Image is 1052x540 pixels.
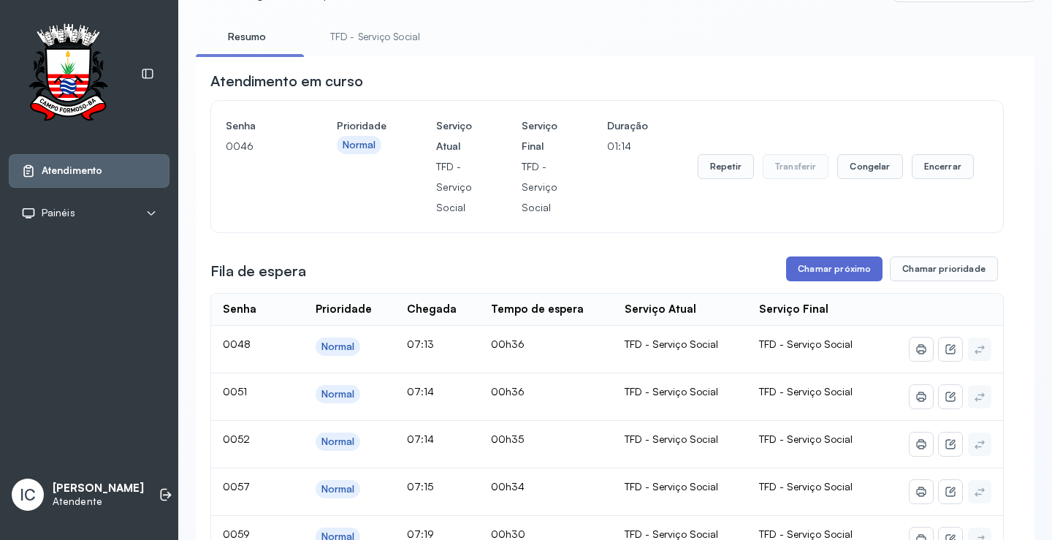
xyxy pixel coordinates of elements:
span: 00h36 [491,338,525,350]
p: Atendente [53,495,144,508]
div: Normal [321,388,355,400]
span: 00h34 [491,480,525,493]
a: Resumo [196,25,298,49]
div: Normal [321,341,355,353]
span: Atendimento [42,164,102,177]
button: Chamar próximo [786,256,883,281]
span: 00h35 [491,433,524,445]
span: Painéis [42,207,75,219]
span: TFD - Serviço Social [759,433,853,445]
div: TFD - Serviço Social [625,433,736,446]
div: Normal [321,483,355,495]
p: [PERSON_NAME] [53,482,144,495]
div: Serviço Atual [625,303,696,316]
span: 0048 [223,338,251,350]
span: 0059 [223,528,250,540]
h4: Serviço Final [522,115,557,156]
span: 0057 [223,480,250,493]
div: TFD - Serviço Social [625,338,736,351]
span: 07:15 [407,480,433,493]
div: TFD - Serviço Social [625,480,736,493]
a: Atendimento [21,164,157,178]
div: Tempo de espera [491,303,584,316]
button: Encerrar [912,154,974,179]
h3: Atendimento em curso [210,71,363,91]
img: Logotipo do estabelecimento [15,23,121,125]
span: 07:13 [407,338,434,350]
span: 00h36 [491,385,525,398]
div: TFD - Serviço Social [625,385,736,398]
div: Normal [343,139,376,151]
h4: Duração [607,115,648,136]
span: 00h30 [491,528,525,540]
button: Congelar [837,154,902,179]
span: 07:14 [407,385,434,398]
span: 0051 [223,385,247,398]
p: 0046 [226,136,287,156]
p: TFD - Serviço Social [522,156,557,218]
span: 0052 [223,433,250,445]
a: TFD - Serviço Social [316,25,435,49]
span: TFD - Serviço Social [759,528,853,540]
span: 07:14 [407,433,434,445]
span: TFD - Serviço Social [759,385,853,398]
span: 07:19 [407,528,434,540]
button: Transferir [763,154,829,179]
p: 01:14 [607,136,648,156]
div: Chegada [407,303,457,316]
span: TFD - Serviço Social [759,480,853,493]
span: TFD - Serviço Social [759,338,853,350]
button: Repetir [698,154,754,179]
button: Chamar prioridade [890,256,998,281]
h3: Fila de espera [210,261,306,281]
div: Serviço Final [759,303,828,316]
h4: Prioridade [337,115,386,136]
h4: Senha [226,115,287,136]
p: TFD - Serviço Social [436,156,472,218]
h4: Serviço Atual [436,115,472,156]
div: Senha [223,303,256,316]
div: Normal [321,436,355,448]
div: Prioridade [316,303,372,316]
